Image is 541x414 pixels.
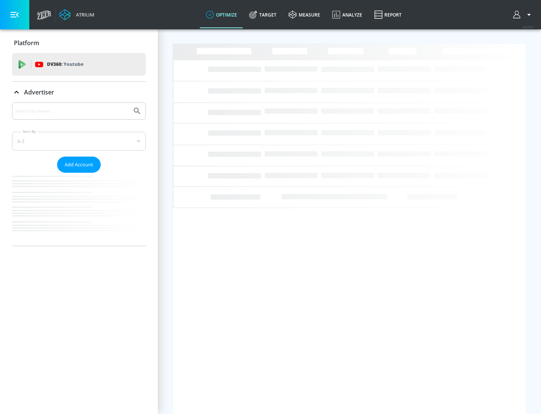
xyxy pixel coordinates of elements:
a: Target [243,1,283,28]
a: Atrium [59,9,94,20]
div: Platform [12,32,146,53]
a: Report [368,1,408,28]
a: optimize [200,1,243,28]
input: Search by name [15,106,129,116]
p: Youtube [63,60,83,68]
p: Advertiser [24,88,54,96]
label: Sort By [21,129,38,134]
span: v 4.25.2 [523,25,533,29]
button: Add Account [57,157,101,173]
div: Advertiser [12,82,146,103]
a: Analyze [326,1,368,28]
p: DV360: [47,60,83,68]
nav: list of Advertiser [12,173,146,246]
a: measure [283,1,326,28]
span: Add Account [65,160,93,169]
p: Platform [14,39,39,47]
div: Advertiser [12,102,146,246]
div: A-Z [12,132,146,151]
div: Atrium [73,11,94,18]
div: DV360: Youtube [12,53,146,76]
